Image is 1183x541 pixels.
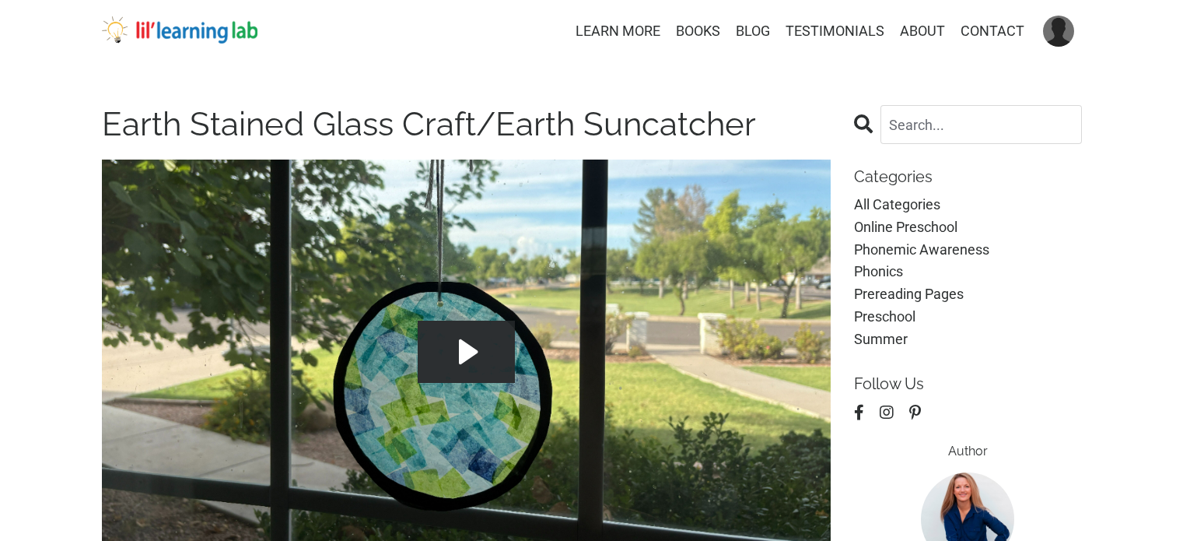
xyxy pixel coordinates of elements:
a: online preschool [854,216,1082,239]
h1: Earth Stained Glass Craft/Earth Suncatcher [102,105,831,144]
a: phonemic awareness [854,239,1082,262]
a: All Categories [854,194,1082,216]
img: User Avatar [1043,16,1074,47]
a: BOOKS [676,20,720,43]
a: prereading pages [854,283,1082,306]
h6: Author [854,444,1082,458]
a: summer [854,328,1082,351]
a: CONTACT [961,20,1024,43]
p: Follow Us [854,374,1082,393]
input: Search... [880,105,1082,144]
p: Categories [854,167,1082,186]
a: BLOG [736,20,770,43]
a: preschool [854,306,1082,328]
a: TESTIMONIALS [786,20,884,43]
button: Play Video: file-uploads/sites/2147505858/video/f5e87f2-656f-811-b2e4-ba4cb78c3241_Earth_Stained_... [418,321,515,383]
a: ABOUT [900,20,945,43]
img: lil' learning lab [102,16,257,44]
a: phonics [854,261,1082,283]
a: LEARN MORE [576,20,660,43]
